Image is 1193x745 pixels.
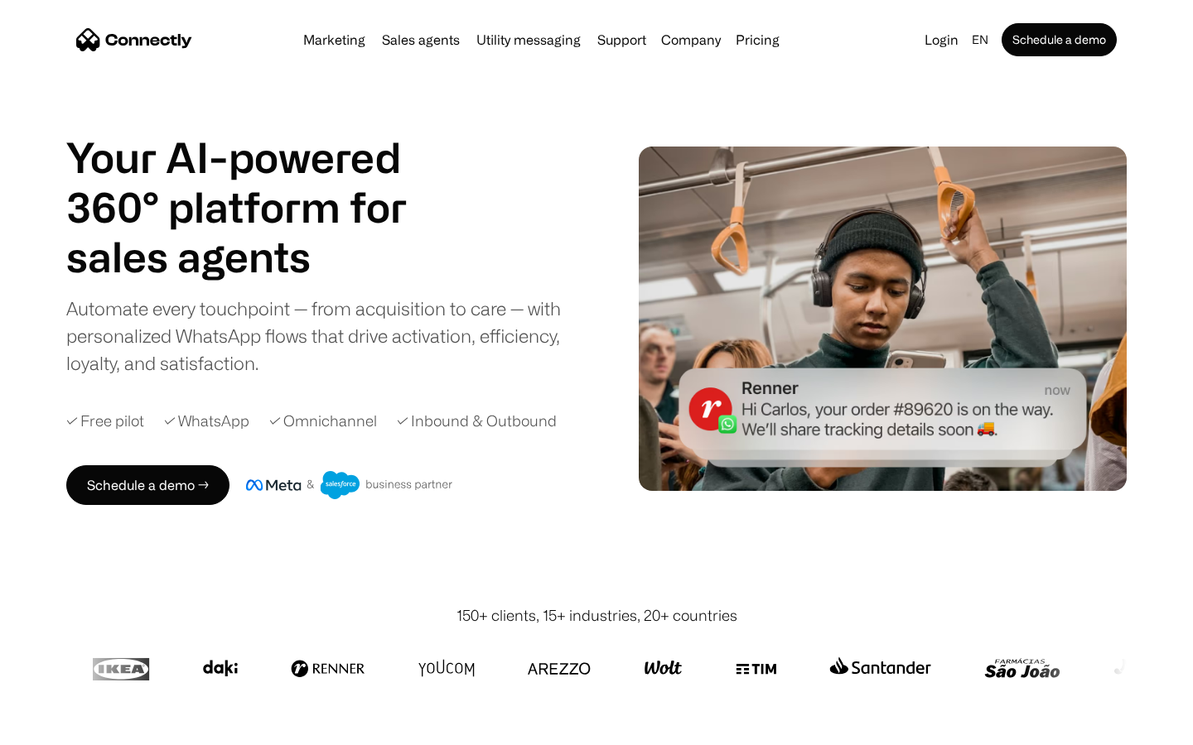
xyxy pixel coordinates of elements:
[66,295,588,377] div: Automate every touchpoint — from acquisition to care — with personalized WhatsApp flows that driv...
[470,33,587,46] a: Utility messaging
[66,465,229,505] a: Schedule a demo →
[297,33,372,46] a: Marketing
[456,604,737,627] div: 150+ clients, 15+ industries, 20+ countries
[66,132,447,232] h1: Your AI-powered 360° platform for
[729,33,786,46] a: Pricing
[66,232,447,281] h1: sales agents
[661,28,721,51] div: Company
[164,410,249,432] div: ✓ WhatsApp
[375,33,466,46] a: Sales agents
[918,28,965,51] a: Login
[66,410,144,432] div: ✓ Free pilot
[246,471,453,499] img: Meta and Salesforce business partner badge.
[269,410,377,432] div: ✓ Omnichannel
[397,410,557,432] div: ✓ Inbound & Outbound
[591,33,653,46] a: Support
[17,714,99,739] aside: Language selected: English
[1002,23,1117,56] a: Schedule a demo
[972,28,988,51] div: en
[33,716,99,739] ul: Language list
